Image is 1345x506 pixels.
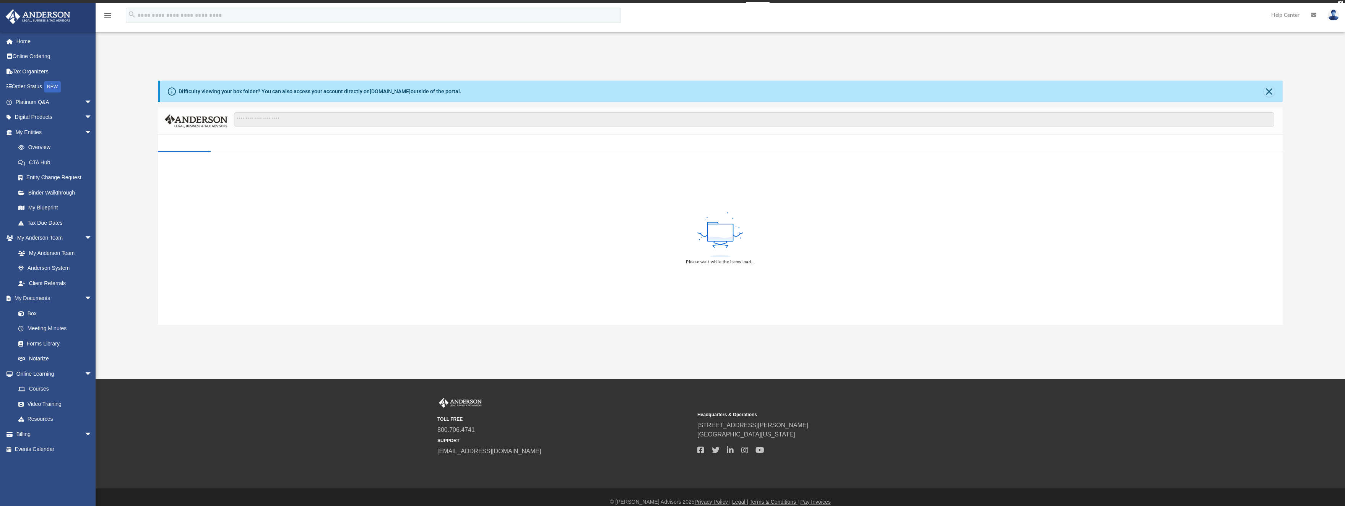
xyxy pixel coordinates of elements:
[11,245,96,261] a: My Anderson Team
[5,427,104,442] a: Billingarrow_drop_down
[1338,1,1343,6] div: close
[103,15,112,20] a: menu
[697,431,795,438] a: [GEOGRAPHIC_DATA][US_STATE]
[11,276,100,291] a: Client Referrals
[437,416,692,423] small: TOLL FREE
[11,200,100,216] a: My Blueprint
[732,499,748,505] a: Legal |
[746,2,770,11] a: survey
[697,422,808,428] a: [STREET_ADDRESS][PERSON_NAME]
[84,110,100,125] span: arrow_drop_down
[96,498,1345,506] div: © [PERSON_NAME] Advisors 2025
[84,125,100,140] span: arrow_drop_down
[11,381,100,397] a: Courses
[5,79,104,95] a: Order StatusNEW
[84,94,100,110] span: arrow_drop_down
[11,412,100,427] a: Resources
[5,34,104,49] a: Home
[84,366,100,382] span: arrow_drop_down
[103,11,112,20] i: menu
[234,112,1274,127] input: Search files and folders
[11,321,100,336] a: Meeting Minutes
[11,396,96,412] a: Video Training
[750,499,799,505] a: Terms & Conditions |
[5,230,100,246] a: My Anderson Teamarrow_drop_down
[5,49,104,64] a: Online Ordering
[5,94,104,110] a: Platinum Q&Aarrow_drop_down
[11,215,104,230] a: Tax Due Dates
[11,140,104,155] a: Overview
[1264,86,1275,97] button: Close
[3,9,73,24] img: Anderson Advisors Platinum Portal
[5,442,104,457] a: Events Calendar
[437,437,692,444] small: SUPPORT
[800,499,830,505] a: Pay Invoices
[695,499,731,505] a: Privacy Policy |
[11,170,104,185] a: Entity Change Request
[11,155,104,170] a: CTA Hub
[44,81,61,92] div: NEW
[370,88,411,94] a: [DOMAIN_NAME]
[437,427,475,433] a: 800.706.4741
[84,230,100,246] span: arrow_drop_down
[437,448,541,454] a: [EMAIL_ADDRESS][DOMAIN_NAME]
[686,259,754,266] div: Please wait while the items load...
[11,185,104,200] a: Binder Walkthrough
[437,398,483,408] img: Anderson Advisors Platinum Portal
[575,2,742,11] div: Get a chance to win 6 months of Platinum for free just by filling out this
[5,64,104,79] a: Tax Organizers
[84,291,100,307] span: arrow_drop_down
[5,291,100,306] a: My Documentsarrow_drop_down
[179,88,461,96] div: Difficulty viewing your box folder? You can also access your account directly on outside of the p...
[84,427,100,442] span: arrow_drop_down
[128,10,136,19] i: search
[11,351,100,367] a: Notarize
[1328,10,1339,21] img: User Pic
[5,110,104,125] a: Digital Productsarrow_drop_down
[11,261,100,276] a: Anderson System
[697,411,952,418] small: Headquarters & Operations
[5,125,104,140] a: My Entitiesarrow_drop_down
[5,366,100,381] a: Online Learningarrow_drop_down
[11,306,96,321] a: Box
[11,336,96,351] a: Forms Library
